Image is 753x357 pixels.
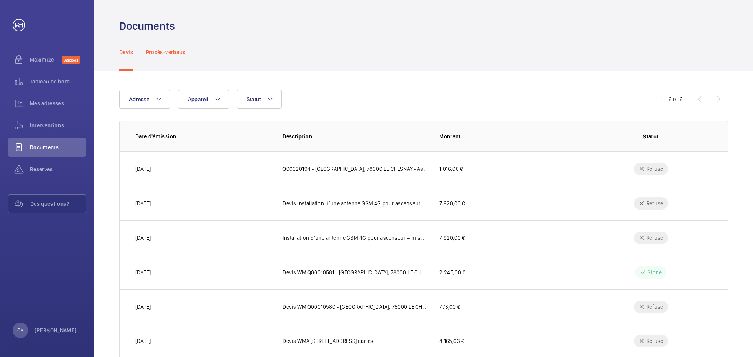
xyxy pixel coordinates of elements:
[646,303,663,311] p: Refusé
[282,268,427,276] p: Devis WM Q00010581 - [GEOGRAPHIC_DATA], 78000 LE CHESNAY - Association Française de l’[DEMOGRAPHI...
[30,143,86,151] span: Documents
[30,78,86,85] span: Tableau de bord
[439,165,463,173] p: 1 016,00 €
[35,326,77,334] p: [PERSON_NAME]
[282,234,427,242] p: Installation d’une antenne GSM 4G pour ascenseur – mise en conformité évolution des réseaux [STRE...
[178,90,229,109] button: Appareil
[661,95,683,103] div: 1 – 6 of 6
[646,234,663,242] p: Refusé
[62,56,80,64] span: Discover
[282,165,427,173] p: Q00020194 - [GEOGRAPHIC_DATA], 78000 LE CHESNAY - Association Française de l’[DEMOGRAPHIC_DATA] d...
[188,96,208,102] span: Appareil
[282,337,373,345] p: Devis WMA [STREET_ADDRESS] cartes
[135,234,151,242] p: [DATE]
[646,337,663,345] p: Refusé
[135,132,270,140] p: Date d'émission
[30,200,86,208] span: Des questions?
[30,100,86,107] span: Mes adresses
[282,132,427,140] p: Description
[439,132,577,140] p: Montant
[646,165,663,173] p: Refusé
[119,48,133,56] p: Devis
[247,96,261,102] span: Statut
[646,199,663,207] p: Refusé
[146,48,186,56] p: Procès-verbaux
[119,19,175,33] h1: Documents
[119,90,170,109] button: Adresse
[439,234,465,242] p: 7 920,00 €
[30,165,86,173] span: Réserves
[129,96,149,102] span: Adresse
[135,268,151,276] p: [DATE]
[590,132,712,140] p: Statut
[17,326,24,334] p: CA
[30,121,86,129] span: Interventions
[439,268,465,276] p: 2 245,00 €
[648,268,662,276] p: Signé
[135,337,151,345] p: [DATE]
[135,165,151,173] p: [DATE]
[135,303,151,311] p: [DATE]
[282,303,427,311] p: Devis WM Q00010580 - [GEOGRAPHIC_DATA], 78000 LE CHESNAY - Association Française de l’[DEMOGRAPHI...
[439,303,460,311] p: 773,00 €
[439,337,464,345] p: 4 165,63 €
[439,199,465,207] p: 7 920,00 €
[135,199,151,207] p: [DATE]
[282,199,427,207] p: Devis Installation d’une antenne GSM 4G pour ascenseur – mise en conformité évolution réseaux [ST...
[30,56,62,63] span: Maximize
[237,90,282,109] button: Statut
